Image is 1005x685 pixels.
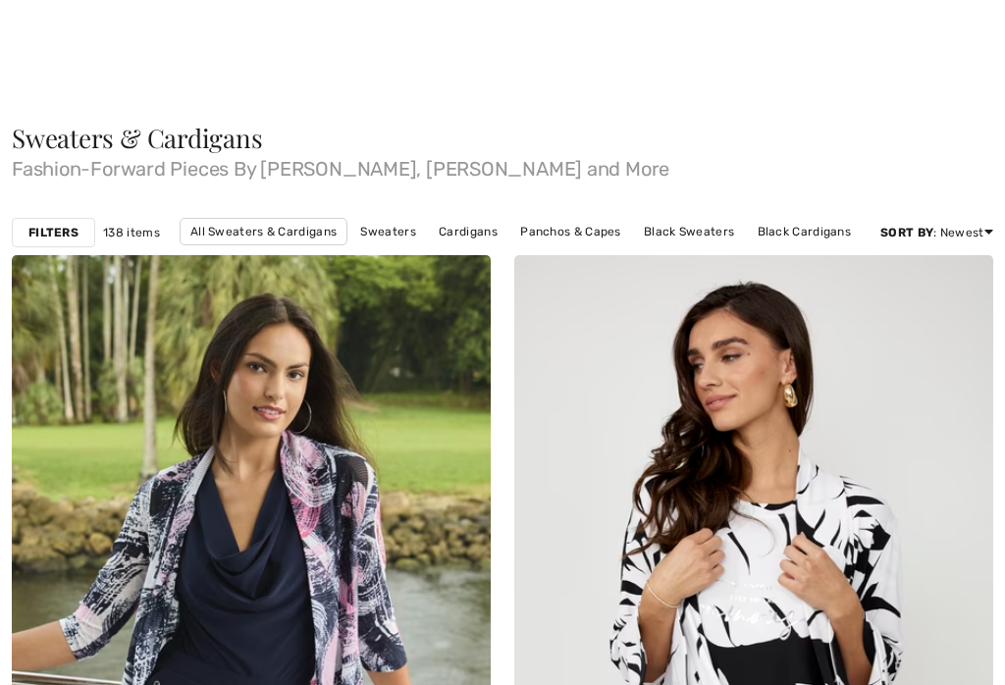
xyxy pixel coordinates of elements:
a: Sweaters [350,219,425,244]
a: [PERSON_NAME] Sweaters [454,245,631,271]
a: All Sweaters & Cardigans [180,218,347,245]
a: Cardigans [429,219,507,244]
div: : Newest [880,224,993,241]
strong: Filters [28,224,79,241]
a: Black Cardigans [748,219,862,244]
a: Panchos & Capes [510,219,631,244]
span: Sweaters & Cardigans [12,121,263,155]
a: Black Sweaters [634,219,744,244]
span: Fashion-Forward Pieces By [PERSON_NAME], [PERSON_NAME] and More [12,151,993,179]
span: 138 items [103,224,160,241]
strong: Sort By [880,226,933,239]
a: [PERSON_NAME] Sweaters [276,245,452,271]
a: Dolcezza Sweaters [634,245,765,271]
